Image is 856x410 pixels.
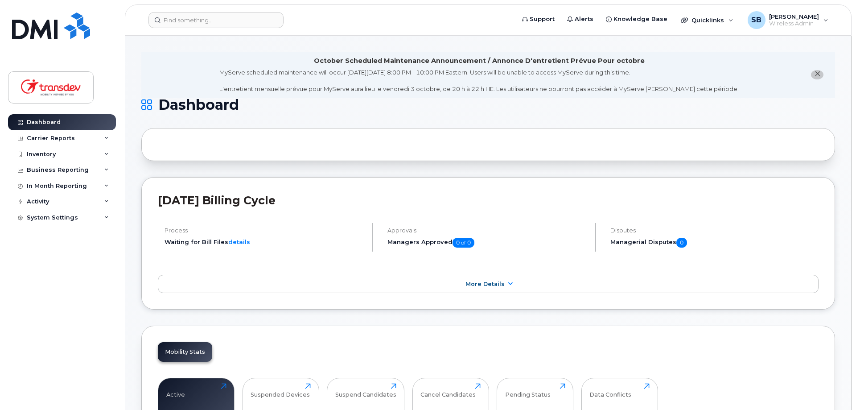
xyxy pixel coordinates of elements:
li: Waiting for Bill Files [165,238,365,246]
div: MyServe scheduled maintenance will occur [DATE][DATE] 8:00 PM - 10:00 PM Eastern. Users will be u... [219,68,739,93]
h4: Approvals [387,227,588,234]
div: Suspended Devices [251,383,310,398]
span: 0 [676,238,687,248]
h4: Disputes [610,227,819,234]
div: Cancel Candidates [420,383,476,398]
span: Dashboard [158,98,239,112]
span: 0 of 0 [453,238,474,248]
h5: Managers Approved [387,238,588,248]
div: Pending Status [505,383,551,398]
div: Active [166,383,185,398]
div: Data Conflicts [589,383,631,398]
h2: [DATE] Billing Cycle [158,194,819,207]
a: details [228,238,250,245]
span: More Details [465,281,505,287]
div: October Scheduled Maintenance Announcement / Annonce D'entretient Prévue Pour octobre [314,56,645,66]
div: Suspend Candidates [335,383,396,398]
h5: Managerial Disputes [610,238,819,248]
button: close notification [811,70,823,79]
h4: Process [165,227,365,234]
